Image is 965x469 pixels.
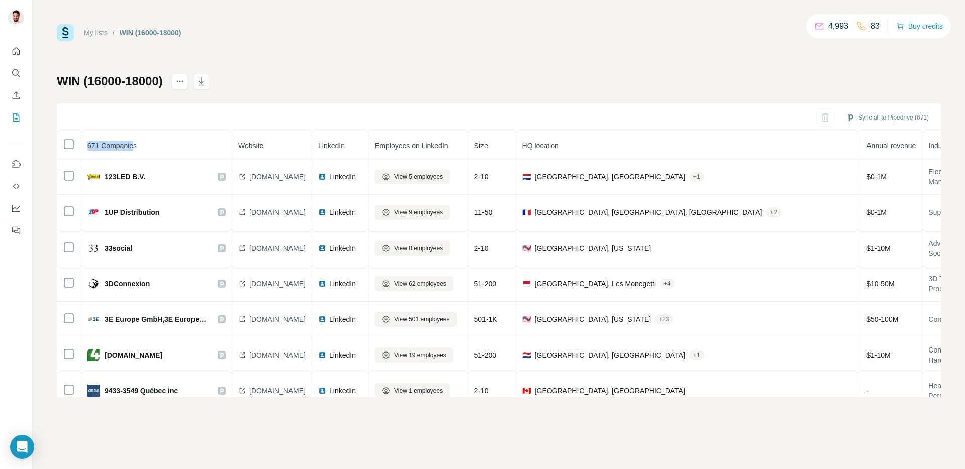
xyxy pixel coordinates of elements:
button: Search [8,64,24,82]
img: company-logo [87,278,100,290]
span: HQ location [522,142,559,150]
div: Open Intercom Messenger [10,435,34,459]
span: View 8 employees [394,244,443,253]
img: company-logo [87,206,100,218]
span: LinkedIn [329,350,356,360]
span: [DOMAIN_NAME] [249,243,306,253]
span: [DOMAIN_NAME] [249,172,306,182]
span: [DOMAIN_NAME] [249,207,306,217]
img: LinkedIn logo [318,315,326,323]
span: 11-50 [474,208,493,216]
span: 2-10 [474,244,489,252]
span: [DOMAIN_NAME] [249,314,306,324]
span: Industry [928,142,953,150]
span: - [866,387,869,395]
span: Employees on LinkedIn [375,142,448,150]
span: [DOMAIN_NAME] [249,350,306,360]
div: + 4 [660,279,675,288]
span: [GEOGRAPHIC_DATA], [GEOGRAPHIC_DATA], [GEOGRAPHIC_DATA] [535,207,762,217]
button: View 9 employees [375,205,450,220]
p: 83 [871,20,880,32]
span: $ 50-100M [866,315,898,323]
button: View 62 employees [375,276,453,291]
button: My lists [8,108,24,127]
button: View 19 employees [375,347,453,363]
a: My lists [84,29,108,37]
span: $ 1-10M [866,244,890,252]
span: [GEOGRAPHIC_DATA], [GEOGRAPHIC_DATA] [535,386,685,396]
span: 🇨🇦 [522,386,531,396]
span: 9433-3549 Québec inc [105,386,178,396]
img: Surfe Logo [57,24,74,41]
span: 🇺🇸 [522,314,531,324]
span: 🇺🇸 [522,243,531,253]
span: View 9 employees [394,208,443,217]
button: Sync all to Pipedrive (671) [839,110,936,125]
img: LinkedIn logo [318,351,326,359]
span: Annual revenue [866,142,916,150]
div: + 1 [689,172,704,181]
span: 51-200 [474,351,497,359]
span: 1UP Distribution [105,207,159,217]
span: LinkedIn [329,243,356,253]
img: company-logo [87,242,100,254]
img: LinkedIn logo [318,244,326,252]
div: + 23 [655,315,673,324]
span: 3E Europe GmbH,3E Europe GmbH,3E Europe GmbH [105,314,208,324]
p: 4,993 [828,20,848,32]
span: [DOMAIN_NAME] [105,350,162,360]
span: 2-10 [474,173,489,181]
div: + 2 [766,208,781,217]
button: actions [172,73,188,89]
button: Use Surfe API [8,177,24,195]
h1: WIN (16000-18000) [57,73,163,89]
span: LinkedIn [329,172,356,182]
span: 🇫🇷 [522,207,531,217]
span: Website [238,142,263,150]
span: $ 1-10M [866,351,890,359]
span: LinkedIn [318,142,345,150]
span: LinkedIn [329,386,356,396]
img: LinkedIn logo [318,208,326,216]
span: View 62 employees [394,279,446,288]
span: 501-1K [474,315,497,323]
span: [GEOGRAPHIC_DATA], [US_STATE] [535,314,651,324]
span: View 19 employees [394,350,446,360]
span: 🇳🇱 [522,172,531,182]
button: Feedback [8,221,24,240]
span: [DOMAIN_NAME] [249,386,306,396]
span: 123LED B.V. [105,172,145,182]
span: [GEOGRAPHIC_DATA], Les Monegetti [535,279,656,289]
img: company-logo [87,385,100,397]
span: Size [474,142,488,150]
img: company-logo [87,313,100,325]
span: LinkedIn [329,314,356,324]
span: [GEOGRAPHIC_DATA], [GEOGRAPHIC_DATA] [535,350,685,360]
img: company-logo [87,174,100,180]
span: [GEOGRAPHIC_DATA], [US_STATE] [535,243,651,253]
img: LinkedIn logo [318,173,326,181]
button: View 501 employees [375,312,457,327]
span: 51-200 [474,280,497,288]
img: Avatar [8,10,24,26]
span: [GEOGRAPHIC_DATA], [GEOGRAPHIC_DATA] [535,172,685,182]
span: [DOMAIN_NAME] [249,279,306,289]
span: 🇲🇨 [522,279,531,289]
span: 33social [105,243,132,253]
li: / [113,28,115,38]
span: LinkedIn [329,207,356,217]
button: Quick start [8,42,24,60]
button: Use Surfe on LinkedIn [8,155,24,173]
span: 3DConnexion [105,279,150,289]
span: LinkedIn [329,279,356,289]
span: $ 0-1M [866,208,887,216]
button: View 1 employees [375,383,450,398]
span: $ 0-1M [866,173,887,181]
div: WIN (16000-18000) [120,28,181,38]
button: Enrich CSV [8,86,24,104]
img: LinkedIn logo [318,387,326,395]
div: + 1 [689,350,704,360]
span: View 5 employees [394,172,443,181]
span: $ 10-50M [866,280,894,288]
img: company-logo [87,349,100,361]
